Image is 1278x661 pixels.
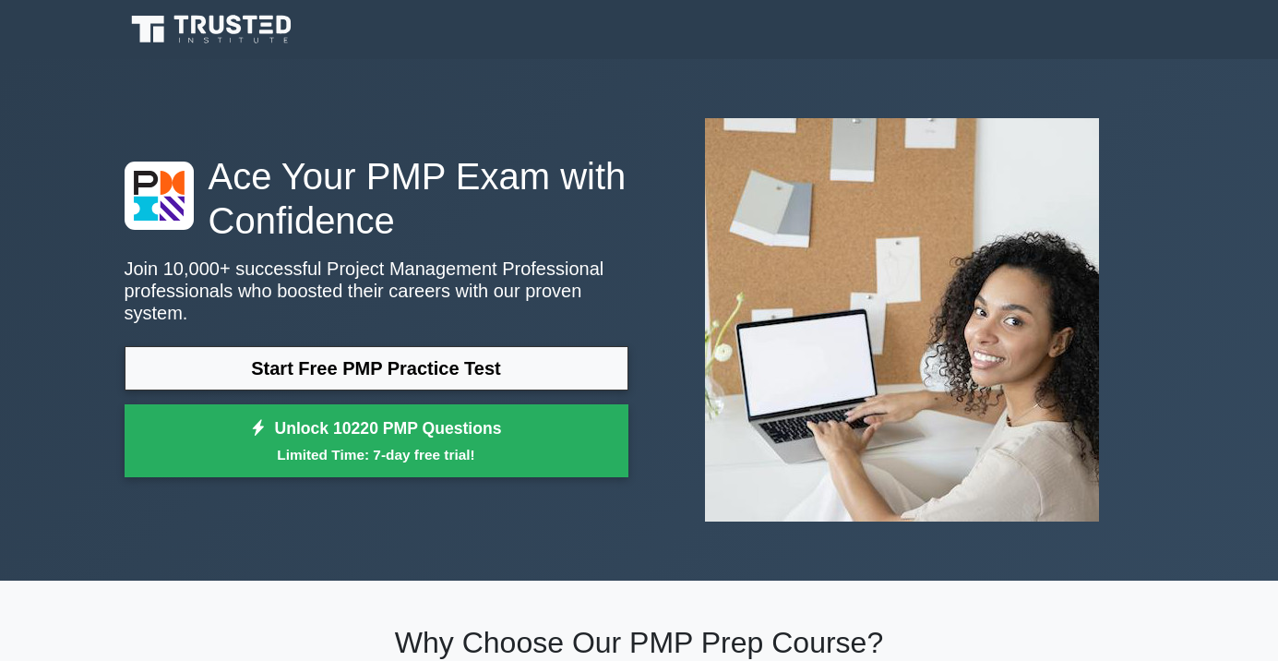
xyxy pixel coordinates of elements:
[125,258,628,324] p: Join 10,000+ successful Project Management Professional professionals who boosted their careers w...
[125,404,628,478] a: Unlock 10220 PMP QuestionsLimited Time: 7-day free trial!
[125,625,1154,660] h2: Why Choose Our PMP Prep Course?
[125,346,628,391] a: Start Free PMP Practice Test
[125,154,628,243] h1: Ace Your PMP Exam with Confidence
[148,444,605,465] small: Limited Time: 7-day free trial!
